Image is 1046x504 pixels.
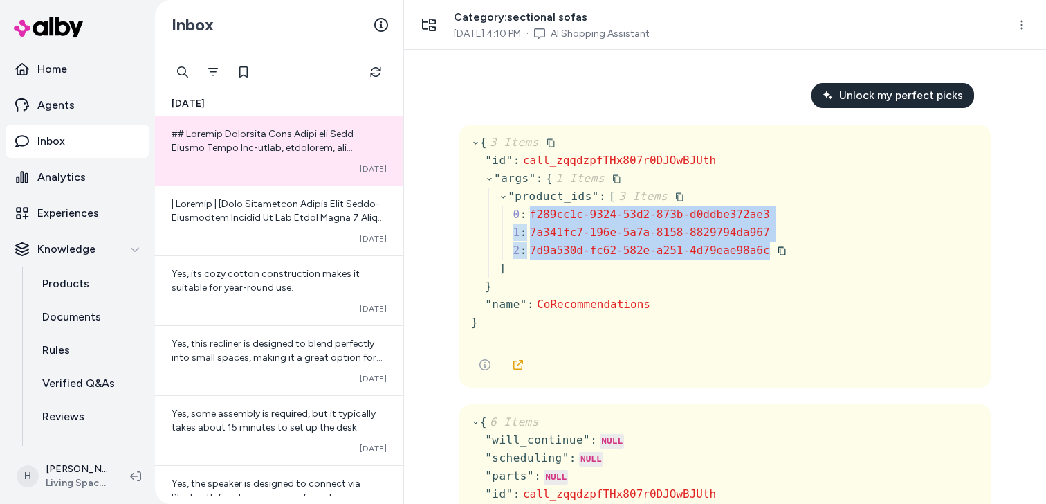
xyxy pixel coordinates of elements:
[155,395,403,465] a: Yes, some assembly is required, but it typically takes about 15 minutes to set up the desk.[DATE]
[508,190,599,203] span: " product_ids "
[172,97,205,111] span: [DATE]
[609,190,668,203] span: [
[520,224,527,241] div: :
[28,367,149,400] a: Verified Q&As
[454,27,521,41] span: [DATE] 4:10 PM
[600,434,624,449] div: NULL
[28,334,149,367] a: Rules
[360,233,387,244] span: [DATE]
[155,325,403,395] a: Yes, this recliner is designed to blend perfectly into small spaces, making it a great option for...
[485,469,534,483] span: " parts "
[537,298,650,311] span: CoRecommendations
[155,116,403,186] a: ## Loremip Dolorsita Cons Adipi eli Sedd Eiusmo Tempo Inc-utlab, etdolorem, ali enimadminim venia...
[42,442,134,458] p: Survey Questions
[546,172,605,185] span: {
[513,208,520,221] span: 0
[172,338,383,377] span: Yes, this recliner is designed to blend perfectly into small spaces, making it a great option for...
[590,432,597,449] div: :
[37,169,86,186] p: Analytics
[480,415,539,429] span: {
[172,268,360,294] span: Yes, its cozy cotton construction makes it suitable for year-round use.
[530,226,770,239] span: 7a341fc7-196e-5a7a-8158-8829794da967
[530,208,770,221] span: f289cc1c-9324-53d2-873b-d0ddbe372ae3
[471,316,478,329] span: }
[527,296,534,313] div: :
[513,152,520,169] div: :
[553,172,605,185] span: 1 Items
[579,452,603,467] div: NULL
[6,125,149,158] a: Inbox
[360,443,387,454] span: [DATE]
[42,375,115,392] p: Verified Q&As
[485,451,569,465] span: " scheduling "
[536,170,543,187] div: :
[513,226,520,239] span: 1
[523,487,716,501] span: call_zqqdzpfTHx807r0DJOwBJUth
[526,27,529,41] span: ·
[37,205,99,222] p: Experiences
[37,61,67,78] p: Home
[172,15,214,35] h2: Inbox
[17,465,39,487] span: H
[520,206,527,223] div: :
[530,244,770,257] span: 7d9a530d-fc62-582e-a251-4d79eae98a6c
[28,433,149,467] a: Survey Questions
[6,53,149,86] a: Home
[485,154,513,167] span: " id "
[544,470,568,485] div: NULL
[37,241,95,258] p: Knowledge
[6,161,149,194] a: Analytics
[360,373,387,384] span: [DATE]
[155,255,403,325] a: Yes, its cozy cotton construction makes it suitable for year-round use.[DATE]
[172,408,376,433] span: Yes, some assembly is required, but it typically takes about 15 minutes to set up the desk.
[599,188,606,205] div: :
[485,280,492,293] span: }
[362,58,389,86] button: Refresh
[485,487,513,501] span: " id "
[480,136,539,149] span: {
[28,400,149,433] a: Reviews
[37,97,75,114] p: Agents
[471,351,499,379] button: See more
[6,197,149,230] a: Experiences
[360,303,387,314] span: [DATE]
[6,233,149,266] button: Knowledge
[28,300,149,334] a: Documents
[42,276,89,292] p: Products
[569,450,576,467] div: :
[499,262,506,275] span: ]
[360,163,387,174] span: [DATE]
[839,87,963,104] span: Unlock my perfect picks
[523,154,716,167] span: call_zqqdzpfTHx807r0DJOwBJUth
[551,27,650,41] a: AI Shopping Assistant
[485,298,527,311] span: " name "
[494,172,536,185] span: " args "
[534,468,541,485] div: :
[46,462,108,476] p: [PERSON_NAME]
[616,190,668,203] span: 3 Items
[46,476,108,490] span: Living Spaces
[513,244,520,257] span: 2
[28,267,149,300] a: Products
[487,136,539,149] span: 3 Items
[42,342,70,359] p: Rules
[155,186,403,255] a: | Loremip | [Dolo Sitametcon Adipis Elit Seddo-Eiusmodtem Incidid Ut Lab Etdol Magna 7 Aliqu Eni]...
[485,433,590,447] span: " will_continue "
[487,415,539,429] span: 6 Items
[520,242,527,259] div: :
[199,58,227,86] button: Filter
[454,9,650,26] span: Category: sectional sofas
[513,486,520,503] div: :
[6,89,149,122] a: Agents
[42,408,84,425] p: Reviews
[8,454,119,498] button: H[PERSON_NAME]Living Spaces
[42,309,101,325] p: Documents
[37,133,65,150] p: Inbox
[14,17,83,37] img: alby Logo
